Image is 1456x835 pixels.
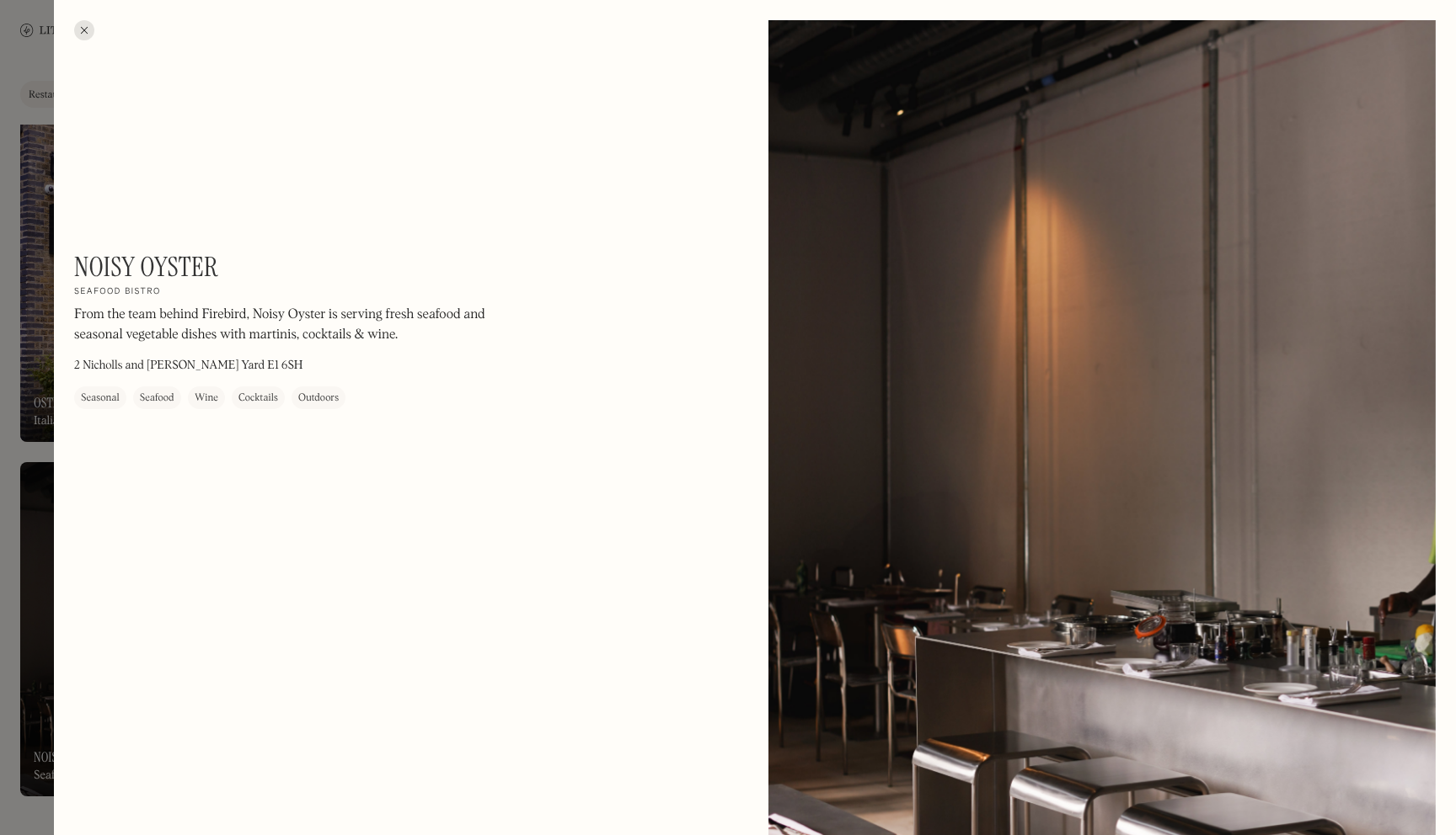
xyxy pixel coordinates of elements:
[140,390,174,407] div: Seafood
[238,390,278,407] div: Cocktails
[81,390,120,407] div: Seasonal
[74,286,161,298] h2: Seafood bistro
[74,305,529,345] p: From the team behind Firebird, Noisy Oyster is serving fresh seafood and seasonal vegetable dishe...
[195,390,218,407] div: Wine
[298,390,339,407] div: Outdoors
[74,251,218,283] h1: Noisy Oyster
[74,357,302,375] p: 2 Nicholls and [PERSON_NAME] Yard E1 6SH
